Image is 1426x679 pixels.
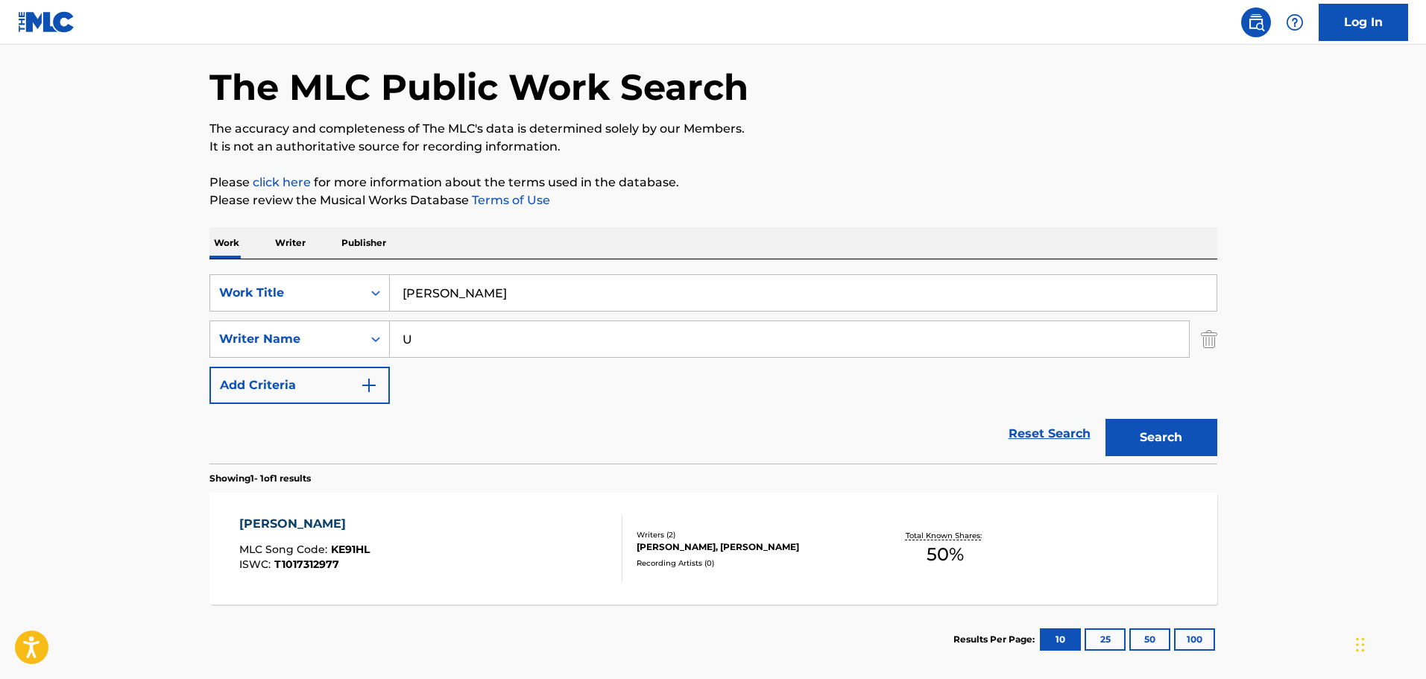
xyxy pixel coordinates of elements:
a: Public Search [1241,7,1271,37]
form: Search Form [209,274,1217,464]
iframe: Chat Widget [1351,607,1426,679]
a: Log In [1319,4,1408,41]
button: 50 [1129,628,1170,651]
button: 100 [1174,628,1215,651]
span: 50 % [927,541,964,568]
img: MLC Logo [18,11,75,33]
button: 10 [1040,628,1081,651]
button: Search [1105,419,1217,456]
div: Work Title [219,284,353,302]
p: Work [209,227,244,259]
p: It is not an authoritative source for recording information. [209,138,1217,156]
p: Please review the Musical Works Database [209,192,1217,209]
p: Publisher [337,227,391,259]
a: Terms of Use [469,193,550,207]
img: 9d2ae6d4665cec9f34b9.svg [360,376,378,394]
div: Writers ( 2 ) [637,529,862,540]
div: [PERSON_NAME] [239,515,370,533]
p: Writer [271,227,310,259]
a: [PERSON_NAME]MLC Song Code:KE91HLISWC:T1017312977Writers (2)[PERSON_NAME], [PERSON_NAME]Recording... [209,493,1217,604]
div: Drag [1356,622,1365,667]
div: Recording Artists ( 0 ) [637,558,862,569]
span: MLC Song Code : [239,543,331,556]
span: T1017312977 [274,558,339,571]
button: Add Criteria [209,367,390,404]
p: Results Per Page: [953,633,1038,646]
a: Reset Search [1001,417,1098,450]
p: The accuracy and completeness of The MLC's data is determined solely by our Members. [209,120,1217,138]
h1: The MLC Public Work Search [209,65,748,110]
p: Please for more information about the terms used in the database. [209,174,1217,192]
a: click here [253,175,311,189]
div: Writer Name [219,330,353,348]
span: KE91HL [331,543,370,556]
img: help [1286,13,1304,31]
img: search [1247,13,1265,31]
p: Showing 1 - 1 of 1 results [209,472,311,485]
div: [PERSON_NAME], [PERSON_NAME] [637,540,862,554]
span: ISWC : [239,558,274,571]
button: 25 [1085,628,1126,651]
img: Delete Criterion [1201,320,1217,358]
div: Help [1280,7,1310,37]
p: Total Known Shares: [906,530,985,541]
